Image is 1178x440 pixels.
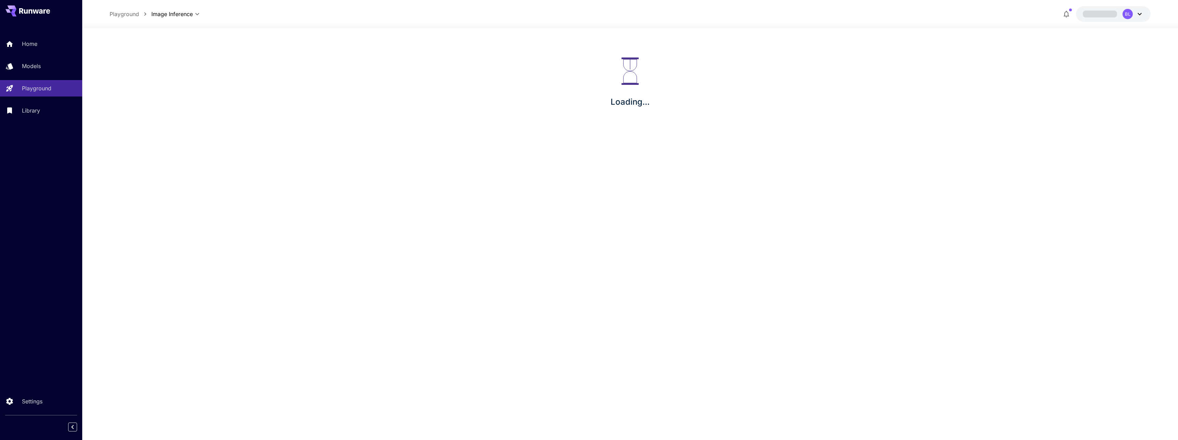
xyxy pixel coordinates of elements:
button: Collapse sidebar [68,423,77,431]
p: Library [22,106,40,115]
p: Settings [22,397,42,405]
div: BL [1123,9,1133,19]
p: Models [22,62,41,70]
p: Loading... [611,96,650,108]
a: Playground [110,10,139,18]
nav: breadcrumb [110,10,151,18]
span: Image Inference [151,10,193,18]
button: BL [1076,6,1151,22]
p: Playground [22,84,51,92]
div: Collapse sidebar [73,421,82,433]
p: Home [22,40,37,48]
